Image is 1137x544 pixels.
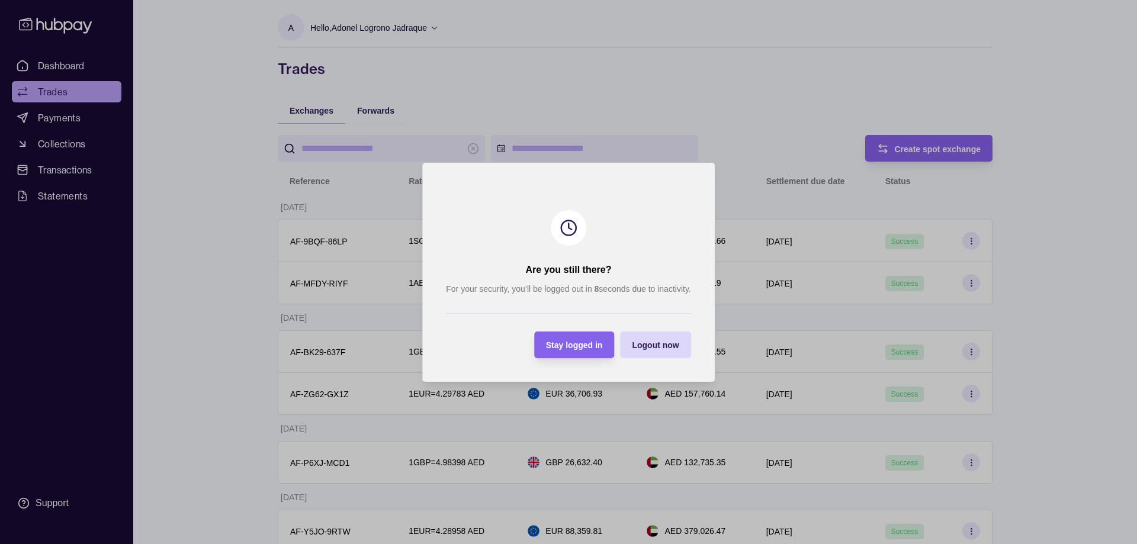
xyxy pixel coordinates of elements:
[595,284,599,294] strong: 8
[446,282,691,295] p: For your security, you’ll be logged out in seconds due to inactivity.
[534,331,615,358] button: Stay logged in
[546,340,603,350] span: Stay logged in
[526,263,612,276] h2: Are you still there?
[620,331,690,358] button: Logout now
[632,340,679,350] span: Logout now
